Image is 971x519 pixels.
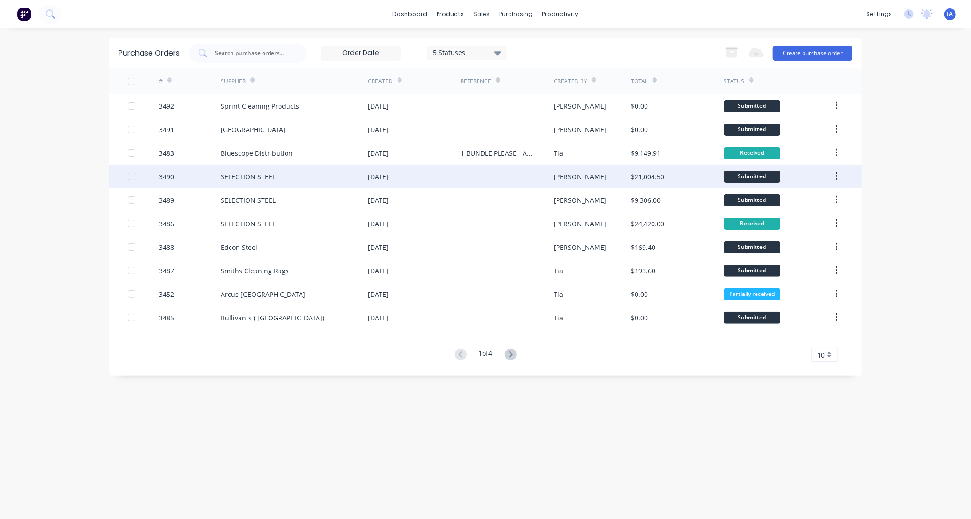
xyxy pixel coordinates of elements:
div: Tia [554,289,563,299]
div: 5 Statuses [433,48,501,57]
div: Tia [554,313,563,323]
div: Received [724,218,780,230]
div: # [159,77,163,86]
div: $9,306.00 [631,195,661,205]
div: $0.00 [631,125,648,135]
div: $0.00 [631,313,648,323]
div: [PERSON_NAME] [554,172,606,182]
div: [DATE] [368,242,389,252]
div: $0.00 [631,101,648,111]
div: SELECTION STEEL [221,219,276,229]
button: Create purchase order [773,46,852,61]
div: [DATE] [368,219,389,229]
div: 1 of 4 [479,348,493,362]
div: [DATE] [368,101,389,111]
div: SELECTION STEEL [221,195,276,205]
div: Submitted [724,194,780,206]
div: Received [724,147,780,159]
div: Submitted [724,100,780,112]
div: Submitted [724,241,780,253]
div: Sprint Cleaning Products [221,101,299,111]
div: $24,420.00 [631,219,664,229]
div: [DATE] [368,125,389,135]
div: [DATE] [368,266,389,276]
span: 10 [817,350,825,360]
div: sales [469,7,495,21]
div: Total [631,77,648,86]
div: 3485 [159,313,174,323]
div: Created By [554,77,587,86]
div: $0.00 [631,289,648,299]
div: 3487 [159,266,174,276]
div: 3491 [159,125,174,135]
div: Tia [554,266,563,276]
div: [PERSON_NAME] [554,125,606,135]
div: [DATE] [368,148,389,158]
img: Factory [17,7,31,21]
div: Partially received [724,288,780,300]
div: [PERSON_NAME] [554,219,606,229]
div: Bluescope Distribution [221,148,293,158]
div: 3488 [159,242,174,252]
div: Arcus [GEOGRAPHIC_DATA] [221,289,305,299]
div: products [432,7,469,21]
div: Smiths Cleaning Rags [221,266,289,276]
div: Status [724,77,745,86]
span: IA [947,10,953,18]
div: $193.60 [631,266,655,276]
div: [DATE] [368,313,389,323]
div: [DATE] [368,172,389,182]
div: 1 BUNDLE PLEASE - AS PER QUOTATION 24905525 [461,148,534,158]
div: [GEOGRAPHIC_DATA] [221,125,286,135]
div: 3483 [159,148,174,158]
div: 3486 [159,219,174,229]
div: productivity [538,7,583,21]
div: [DATE] [368,195,389,205]
div: Edcon Steel [221,242,257,252]
div: Bullivants ( [GEOGRAPHIC_DATA]) [221,313,324,323]
div: [PERSON_NAME] [554,101,606,111]
div: 3490 [159,172,174,182]
div: Submitted [724,312,780,324]
div: $21,004.50 [631,172,664,182]
input: Search purchase orders... [214,48,292,58]
input: Order Date [321,46,400,60]
div: Supplier [221,77,246,86]
a: dashboard [388,7,432,21]
div: Submitted [724,124,780,136]
div: SELECTION STEEL [221,172,276,182]
div: settings [861,7,897,21]
div: Reference [461,77,491,86]
div: Submitted [724,265,780,277]
div: [PERSON_NAME] [554,242,606,252]
div: $169.40 [631,242,655,252]
div: 3452 [159,289,174,299]
div: purchasing [495,7,538,21]
div: 3492 [159,101,174,111]
div: Tia [554,148,563,158]
div: 3489 [159,195,174,205]
div: $9,149.91 [631,148,661,158]
div: [PERSON_NAME] [554,195,606,205]
div: [DATE] [368,289,389,299]
div: Created [368,77,393,86]
div: Submitted [724,171,780,183]
div: Purchase Orders [119,48,180,59]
